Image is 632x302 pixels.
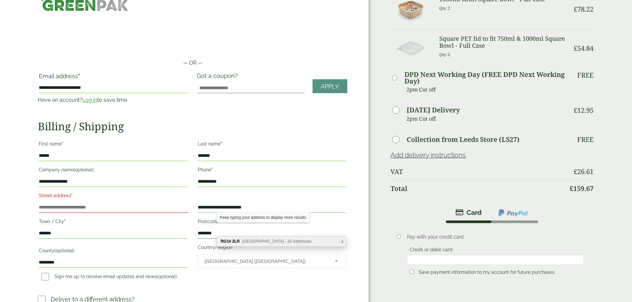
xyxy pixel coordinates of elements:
[41,273,49,280] input: Sign me up to receive email updates and news(optional)
[242,239,311,244] span: [GEOGRAPHIC_DATA] - 18 Addresses
[390,180,565,197] th: Total
[574,5,577,14] span: £
[404,71,565,85] label: DPD Next Working Day (FREE DPD Next Working Day)
[198,165,346,176] label: Phone
[574,106,594,115] bdi: 12.95
[406,85,565,94] p: 2pm Cut off
[198,254,346,268] span: Country/Region
[439,6,450,11] small: Qty: 2
[570,184,573,193] span: £
[390,164,565,180] th: VAT
[64,219,66,224] abbr: required
[439,52,450,57] small: Qty: 2
[407,136,520,143] label: Collection from Leeds Store (LS27)
[232,239,240,244] b: 2LR
[198,243,346,254] label: Country/Region
[82,97,97,103] a: Log in
[38,120,347,133] h2: Billing / Shipping
[409,257,582,263] iframe: Secure card payment input frame
[157,274,177,279] span: (optional)
[78,73,80,80] abbr: required
[39,217,187,228] label: Town / City
[39,246,187,257] label: County
[390,151,466,159] a: Add delivery instructions
[574,5,594,14] bdi: 78.22
[439,35,565,49] h3: Square PET lid to fit 750ml & 1000ml Square Bowl - Full Case
[211,167,213,172] abbr: required
[407,107,460,113] label: [DATE] Delivery
[38,38,347,51] iframe: Secure payment button frame
[574,44,594,53] bdi: 54.84
[406,114,565,124] p: 2pm Cut off
[456,209,482,216] img: stripe.png
[221,141,222,147] abbr: required
[574,167,594,176] bdi: 26.61
[38,96,188,104] p: Have an account? to save time
[74,167,94,172] span: (optional)
[39,191,187,202] label: Street address
[217,212,309,222] div: Keep typing your address to display more results
[217,236,346,246] div: RG14 2LR
[570,184,594,193] bdi: 159.67
[54,248,75,253] span: (optional)
[39,274,179,281] label: Sign me up to receive email updates and news
[577,136,594,144] p: Free
[39,165,187,176] label: Company name
[232,245,234,250] abbr: required
[221,239,231,244] b: RG14
[321,83,339,90] span: Apply
[205,254,326,268] span: United Kingdom (UK)
[198,139,346,151] label: Last name
[62,141,63,147] abbr: required
[574,106,577,115] span: £
[574,167,577,176] span: £
[416,270,558,277] label: Save payment information to my account for future purchases.
[38,59,347,67] p: — OR —
[407,247,455,254] label: Credit or debit card
[577,71,594,79] p: Free
[498,209,528,217] img: ppcp-gateway.png
[197,72,241,83] label: Got a coupon?
[313,79,347,93] a: Apply
[39,73,187,83] label: Email address
[407,233,584,241] p: Pay with your credit card.
[198,217,346,228] label: Postcode
[71,193,73,198] abbr: required
[574,44,577,53] span: £
[218,219,220,224] abbr: required
[39,139,187,151] label: First name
